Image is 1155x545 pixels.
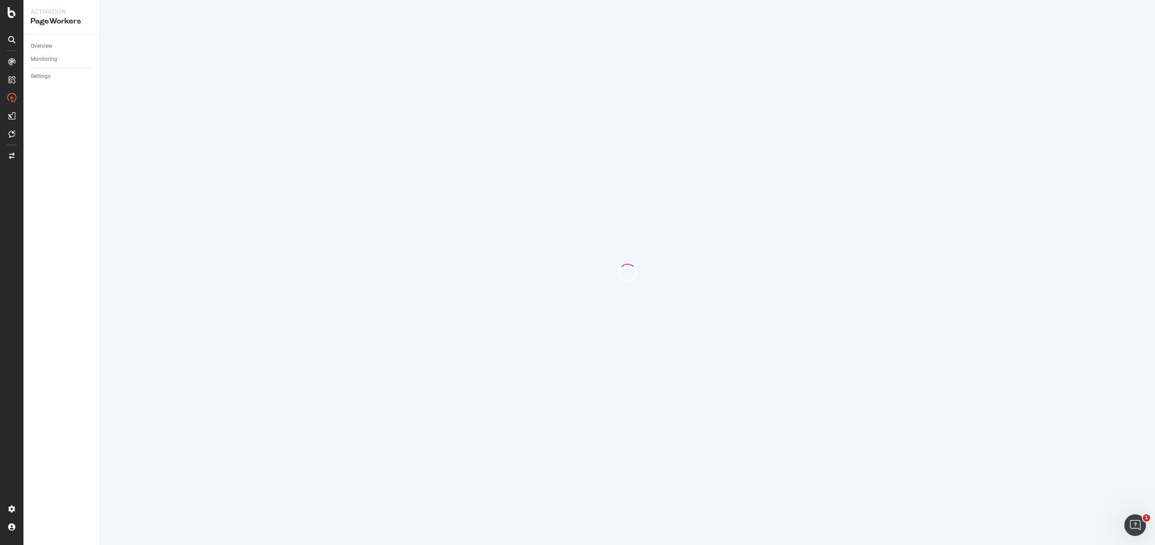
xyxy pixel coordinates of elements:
span: 1 [1143,514,1150,522]
a: Overview [31,41,93,51]
div: PageWorkers [31,16,92,27]
div: Settings [31,72,51,81]
div: Overview [31,41,52,51]
a: Monitoring [31,55,93,64]
div: Monitoring [31,55,57,64]
iframe: Intercom live chat [1124,514,1146,536]
a: Settings [31,72,93,81]
div: Activation [31,7,92,16]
